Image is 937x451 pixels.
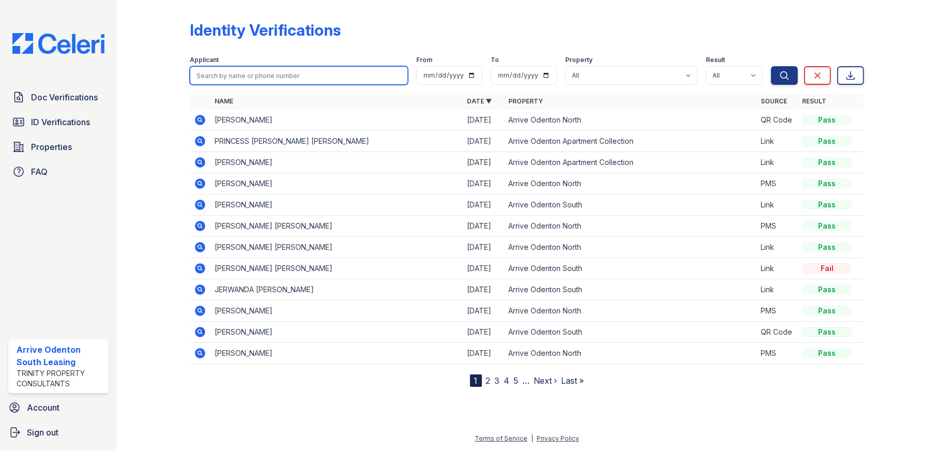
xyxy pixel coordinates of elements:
div: Pass [802,221,852,231]
div: Pass [802,242,852,252]
td: Link [757,152,798,173]
span: ID Verifications [31,116,90,128]
a: Name [215,97,233,105]
span: Doc Verifications [31,91,98,103]
td: Arrive Odenton North [504,173,757,194]
td: [PERSON_NAME] [PERSON_NAME] [210,216,463,237]
label: Result [706,56,725,64]
a: Next › [534,375,557,386]
td: [DATE] [463,131,504,152]
label: From [416,56,432,64]
td: [PERSON_NAME] [210,173,463,194]
div: Pass [802,306,852,316]
td: [PERSON_NAME] [210,300,463,322]
a: 3 [495,375,500,386]
td: [PERSON_NAME] [210,343,463,364]
td: [DATE] [463,258,504,279]
img: CE_Logo_Blue-a8612792a0a2168367f1c8372b55b34899dd931a85d93a1a3d3e32e68fde9ad4.png [4,33,113,54]
td: [DATE] [463,110,504,131]
td: PMS [757,216,798,237]
td: PRINCESS [PERSON_NAME] [PERSON_NAME] [210,131,463,152]
td: Arrive Odenton North [504,300,757,322]
a: Account [4,397,113,418]
div: Pass [802,200,852,210]
a: Date ▼ [467,97,492,105]
td: [PERSON_NAME] [210,110,463,131]
div: Arrive Odenton South Leasing [17,343,104,368]
td: [PERSON_NAME] [PERSON_NAME] [210,258,463,279]
div: 1 [470,374,482,387]
a: Properties [8,137,109,157]
td: [DATE] [463,322,504,343]
span: FAQ [31,166,48,178]
div: | [531,434,533,442]
td: Arrive Odenton North [504,216,757,237]
td: QR Code [757,110,798,131]
td: Link [757,194,798,216]
a: FAQ [8,161,109,182]
label: Property [565,56,593,64]
div: Pass [802,178,852,189]
input: Search by name or phone number [190,66,409,85]
a: Doc Verifications [8,87,109,108]
div: Pass [802,284,852,295]
td: [DATE] [463,194,504,216]
td: PMS [757,300,798,322]
a: Sign out [4,422,113,443]
td: Arrive Odenton North [504,110,757,131]
td: Arrive Odenton North [504,343,757,364]
td: Link [757,131,798,152]
div: Trinity Property Consultants [17,368,104,389]
td: Arrive Odenton Apartment Collection [504,131,757,152]
a: 4 [504,375,510,386]
a: ID Verifications [8,112,109,132]
a: 5 [514,375,519,386]
td: [DATE] [463,237,504,258]
a: Privacy Policy [537,434,579,442]
td: [PERSON_NAME] [210,322,463,343]
td: Link [757,258,798,279]
a: Last » [562,375,584,386]
td: QR Code [757,322,798,343]
div: Fail [802,263,852,274]
td: [PERSON_NAME] [210,194,463,216]
span: … [523,374,530,387]
td: [DATE] [463,216,504,237]
div: Pass [802,327,852,337]
td: Arrive Odenton South [504,258,757,279]
td: [DATE] [463,300,504,322]
a: Source [761,97,787,105]
td: PMS [757,173,798,194]
td: Link [757,279,798,300]
td: [PERSON_NAME] [PERSON_NAME] [210,237,463,258]
span: Account [27,401,59,414]
td: JERWANDA [PERSON_NAME] [210,279,463,300]
td: [DATE] [463,152,504,173]
a: 2 [486,375,491,386]
div: Pass [802,136,852,146]
div: Pass [802,157,852,168]
td: [DATE] [463,279,504,300]
td: Arrive Odenton Apartment Collection [504,152,757,173]
td: Arrive Odenton South [504,279,757,300]
a: Property [508,97,543,105]
div: Identity Verifications [190,21,341,39]
label: Applicant [190,56,219,64]
span: Sign out [27,426,58,439]
span: Properties [31,141,72,153]
td: [PERSON_NAME] [210,152,463,173]
a: Terms of Service [475,434,527,442]
td: Link [757,237,798,258]
div: Pass [802,348,852,358]
a: Result [802,97,826,105]
td: [DATE] [463,173,504,194]
div: Pass [802,115,852,125]
td: Arrive Odenton South [504,322,757,343]
td: [DATE] [463,343,504,364]
td: Arrive Odenton North [504,237,757,258]
td: Arrive Odenton South [504,194,757,216]
label: To [491,56,499,64]
td: PMS [757,343,798,364]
